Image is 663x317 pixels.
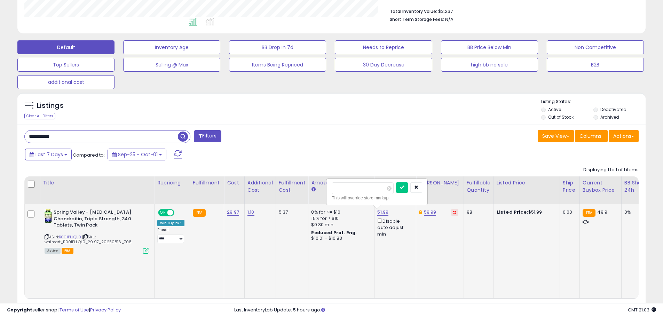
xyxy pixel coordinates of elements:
img: 41+XpPRD8cL._SL40_.jpg [45,209,52,223]
a: 29.97 [227,209,239,216]
b: Reduced Prof. Rng. [311,230,357,236]
button: Save View [538,130,574,142]
div: Ship Price [563,179,577,194]
h5: Listings [37,101,64,111]
div: Displaying 1 to 1 of 1 items [583,167,639,173]
a: 59.99 [424,209,436,216]
div: Additional Cost [247,179,273,194]
button: Actions [609,130,639,142]
span: Sep-25 - Oct-01 [118,151,158,158]
button: Inventory Age [123,40,220,54]
span: ON [159,210,167,216]
li: $3,237 [390,7,633,15]
span: N/A [445,16,453,23]
p: Listing States: [541,98,646,105]
span: 49.9 [597,209,607,215]
div: $10.01 - $10.83 [311,236,369,241]
b: Listed Price: [497,209,528,215]
div: 15% for > $10 [311,215,369,222]
button: additional cost [17,75,115,89]
div: ASIN: [45,209,149,253]
div: Last InventoryLab Update: 5 hours ago. [234,307,656,314]
button: high bb no sale [441,58,538,72]
a: 1.10 [247,209,254,216]
div: seller snap | | [7,307,121,314]
a: 51.99 [377,209,388,216]
a: Privacy Policy [90,307,121,313]
div: $51.99 [497,209,554,215]
label: Out of Stock [548,114,574,120]
button: Sep-25 - Oct-01 [108,149,166,160]
div: Win BuyBox * [157,220,184,226]
div: Cost [227,179,242,187]
span: | SKU: walmart_B001PLLQL0_29.97_20250816_708 [45,234,132,245]
button: Non Competitive [547,40,644,54]
div: 98 [467,209,488,215]
div: [PERSON_NAME] [419,179,460,187]
label: Deactivated [600,106,626,112]
button: 30 Day Decrease [335,58,432,72]
button: Last 7 Days [25,149,72,160]
div: Fulfillment Cost [279,179,306,194]
div: Repricing [157,179,187,187]
span: Compared to: [73,152,105,158]
button: Top Sellers [17,58,115,72]
a: B001PLLQL0 [59,234,81,240]
div: Fulfillable Quantity [467,179,491,194]
span: 2025-10-9 21:03 GMT [628,307,656,313]
b: Total Inventory Value: [390,8,437,14]
div: Disable auto adjust min [377,217,411,237]
small: FBA [193,209,206,217]
span: Columns [579,133,601,140]
b: Short Term Storage Fees: [390,16,444,22]
div: 8% for <= $10 [311,209,369,215]
div: Preset: [157,228,184,243]
label: Archived [600,114,619,120]
small: Amazon Fees. [311,187,315,193]
span: OFF [173,210,184,216]
div: Current Buybox Price [583,179,618,194]
a: Terms of Use [60,307,89,313]
button: Items Being Repriced [229,58,326,72]
div: Amazon Fees [311,179,371,187]
div: BB Share 24h. [624,179,650,194]
label: Active [548,106,561,112]
div: Listed Price [497,179,557,187]
button: BB Price Below Min [441,40,538,54]
button: Needs to Reprice [335,40,432,54]
button: Filters [194,130,221,142]
div: 0.00 [563,209,574,215]
div: 0% [624,209,647,215]
div: $0.30 min [311,222,369,228]
div: Clear All Filters [24,113,55,119]
small: FBA [583,209,595,217]
button: BB Drop in 7d [229,40,326,54]
span: Last 7 Days [35,151,63,158]
button: Selling @ Max [123,58,220,72]
strong: Copyright [7,307,32,313]
div: Title [43,179,151,187]
b: Spring Valley - [MEDICAL_DATA] Chondroitin, Triple Strength, 340 Tablets, Twin Pack [54,209,138,230]
span: All listings currently available for purchase on Amazon [45,248,61,254]
div: Fulfillment [193,179,221,187]
button: B2B [547,58,644,72]
div: 5.37 [279,209,303,215]
button: Columns [575,130,608,142]
div: This will override store markup [332,195,422,201]
button: Default [17,40,115,54]
span: FBA [62,248,73,254]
